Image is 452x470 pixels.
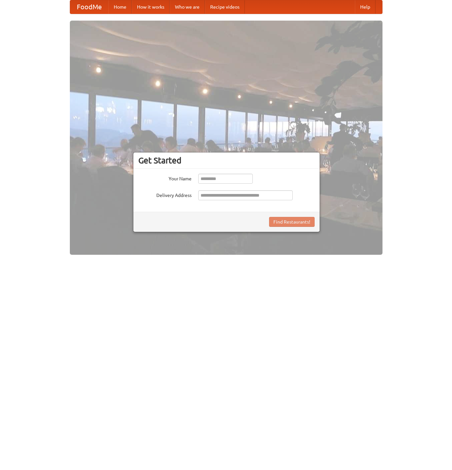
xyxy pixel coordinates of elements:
[205,0,245,14] a: Recipe videos
[132,0,170,14] a: How it works
[70,0,108,14] a: FoodMe
[170,0,205,14] a: Who we are
[138,174,192,182] label: Your Name
[138,155,315,165] h3: Get Started
[269,217,315,227] button: Find Restaurants!
[108,0,132,14] a: Home
[138,190,192,199] label: Delivery Address
[355,0,376,14] a: Help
